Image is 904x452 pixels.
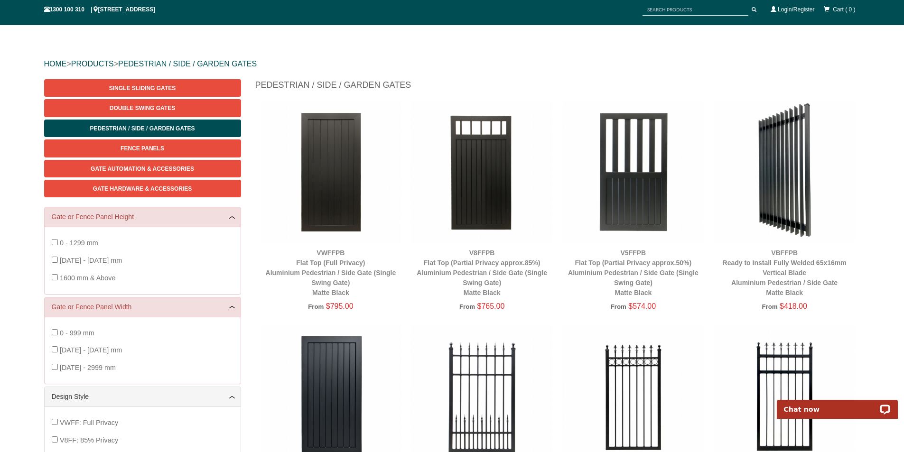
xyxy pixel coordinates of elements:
[121,145,164,152] span: Fence Panels
[60,329,94,337] span: 0 - 999 mm
[52,392,233,402] a: Design Style
[308,303,324,310] span: From
[109,85,176,92] span: Single Sliding Gates
[562,101,704,242] img: V5FFPB - Flat Top (Partial Privacy approx.50%) - Aluminium Pedestrian / Side Gate (Single Swing G...
[771,389,904,419] iframe: LiveChat chat widget
[260,101,402,242] img: VWFFPB - Flat Top (Full Privacy) - Aluminium Pedestrian / Side Gate (Single Swing Gate) - Matte B...
[628,302,656,310] span: $574.00
[93,185,192,192] span: Gate Hardware & Accessories
[44,120,241,137] a: Pedestrian / Side / Garden Gates
[44,79,241,97] a: Single Sliding Gates
[723,249,847,296] a: VBFFPBReady to Install Fully Welded 65x16mm Vertical BladeAluminium Pedestrian / Side GateMatte B...
[44,139,241,157] a: Fence Panels
[52,212,233,222] a: Gate or Fence Panel Height
[60,257,122,264] span: [DATE] - [DATE] mm
[44,160,241,177] a: Gate Automation & Accessories
[780,302,807,310] span: $418.00
[60,274,116,282] span: 1600 mm & Above
[60,239,98,247] span: 0 - 1299 mm
[44,49,860,79] div: > >
[611,303,626,310] span: From
[411,101,553,242] img: V8FFPB - Flat Top (Partial Privacy approx.85%) - Aluminium Pedestrian / Side Gate (Single Swing G...
[52,302,233,312] a: Gate or Fence Panel Width
[255,79,860,96] h1: Pedestrian / Side / Garden Gates
[110,105,175,111] span: Double Swing Gates
[60,364,116,371] span: [DATE] - 2999 mm
[44,180,241,197] a: Gate Hardware & Accessories
[778,6,814,13] a: Login/Register
[90,125,195,132] span: Pedestrian / Side / Garden Gates
[833,6,855,13] span: Cart ( 0 )
[643,4,748,16] input: SEARCH PRODUCTS
[44,6,156,13] span: 1300 100 310 | [STREET_ADDRESS]
[417,249,547,296] a: V8FFPBFlat Top (Partial Privacy approx.85%)Aluminium Pedestrian / Side Gate (Single Swing Gate)Ma...
[266,249,396,296] a: VWFFPBFlat Top (Full Privacy)Aluminium Pedestrian / Side Gate (Single Swing Gate)Matte Black
[568,249,699,296] a: V5FFPBFlat Top (Partial Privacy approx.50%)Aluminium Pedestrian / Side Gate (Single Swing Gate)Ma...
[44,60,67,68] a: HOME
[71,60,114,68] a: PRODUCTS
[60,419,118,426] span: VWFF: Full Privacy
[714,101,856,242] img: VBFFPB - Ready to Install Fully Welded 65x16mm Vertical Blade - Aluminium Pedestrian / Side Gate ...
[459,303,475,310] span: From
[60,346,122,354] span: [DATE] - [DATE] mm
[60,436,118,444] span: V8FF: 85% Privacy
[477,302,505,310] span: $765.00
[762,303,777,310] span: From
[326,302,354,310] span: $795.00
[91,166,194,172] span: Gate Automation & Accessories
[118,60,257,68] a: PEDESTRIAN / SIDE / GARDEN GATES
[44,99,241,117] a: Double Swing Gates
